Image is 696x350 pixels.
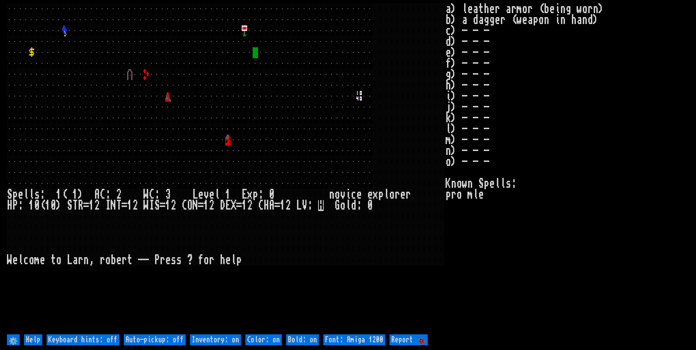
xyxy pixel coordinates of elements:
[225,200,231,211] div: E
[149,189,154,200] div: C
[7,255,12,266] div: W
[242,200,247,211] div: 1
[302,200,307,211] div: V
[12,200,18,211] div: P
[176,255,182,266] div: s
[209,255,214,266] div: r
[29,200,34,211] div: 1
[72,200,78,211] div: T
[384,189,389,200] div: l
[318,200,324,211] mark: H
[171,200,176,211] div: 2
[193,200,198,211] div: N
[100,255,105,266] div: r
[105,200,111,211] div: I
[89,200,94,211] div: 1
[29,189,34,200] div: l
[12,189,18,200] div: p
[122,255,127,266] div: r
[406,189,411,200] div: r
[323,334,385,345] input: Font: Amiga 1200
[269,189,274,200] div: 0
[40,200,45,211] div: (
[245,334,282,345] input: Color: on
[160,255,165,266] div: r
[7,334,20,345] input: ⚙️
[78,255,83,266] div: r
[34,200,40,211] div: 0
[171,255,176,266] div: s
[225,255,231,266] div: e
[143,189,149,200] div: W
[214,189,220,200] div: l
[236,200,242,211] div: =
[389,334,428,345] input: Report 🐞
[24,334,42,345] input: Help
[220,255,225,266] div: h
[72,189,78,200] div: 1
[187,255,193,266] div: ?
[182,200,187,211] div: C
[160,200,165,211] div: =
[220,200,225,211] div: D
[367,189,373,200] div: e
[356,189,362,200] div: e
[209,189,214,200] div: e
[116,200,122,211] div: T
[138,255,143,266] div: -
[133,200,138,211] div: 2
[378,189,384,200] div: p
[190,334,241,345] input: Inventory: on
[296,200,302,211] div: L
[351,189,356,200] div: c
[111,255,116,266] div: b
[40,255,45,266] div: e
[94,189,100,200] div: A
[165,255,171,266] div: e
[83,200,89,211] div: =
[67,255,72,266] div: L
[225,189,231,200] div: 1
[307,200,313,211] div: :
[154,189,160,200] div: :
[198,255,203,266] div: f
[193,189,198,200] div: L
[94,200,100,211] div: 2
[340,189,345,200] div: v
[203,200,209,211] div: 1
[124,334,186,345] input: Auto-pickup: off
[122,200,127,211] div: =
[62,189,67,200] div: (
[56,200,62,211] div: )
[373,189,378,200] div: x
[154,200,160,211] div: S
[198,200,203,211] div: =
[280,200,285,211] div: 1
[105,189,111,200] div: :
[116,189,122,200] div: 2
[127,255,133,266] div: t
[203,189,209,200] div: v
[258,189,264,200] div: :
[356,200,362,211] div: :
[143,200,149,211] div: W
[236,255,242,266] div: p
[56,189,62,200] div: 1
[51,200,56,211] div: 0
[18,200,23,211] div: :
[274,200,280,211] div: =
[116,255,122,266] div: e
[100,189,105,200] div: C
[335,189,340,200] div: o
[127,200,133,211] div: 1
[269,200,274,211] div: A
[286,334,319,345] input: Bold: on
[111,200,116,211] div: N
[209,200,214,211] div: 2
[389,189,395,200] div: o
[23,189,29,200] div: l
[264,200,269,211] div: H
[340,200,345,211] div: o
[165,189,171,200] div: 3
[335,200,340,211] div: G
